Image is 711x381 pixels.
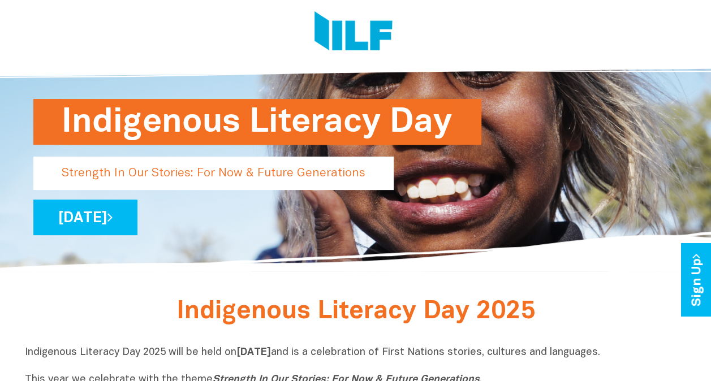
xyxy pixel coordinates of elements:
[314,11,393,54] img: Logo
[176,300,535,323] span: Indigenous Literacy Day 2025
[62,99,453,145] h1: Indigenous Literacy Day
[236,348,271,357] b: [DATE]
[33,157,394,190] p: Strength In Our Stories: For Now & Future Generations
[33,200,137,235] a: [DATE]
